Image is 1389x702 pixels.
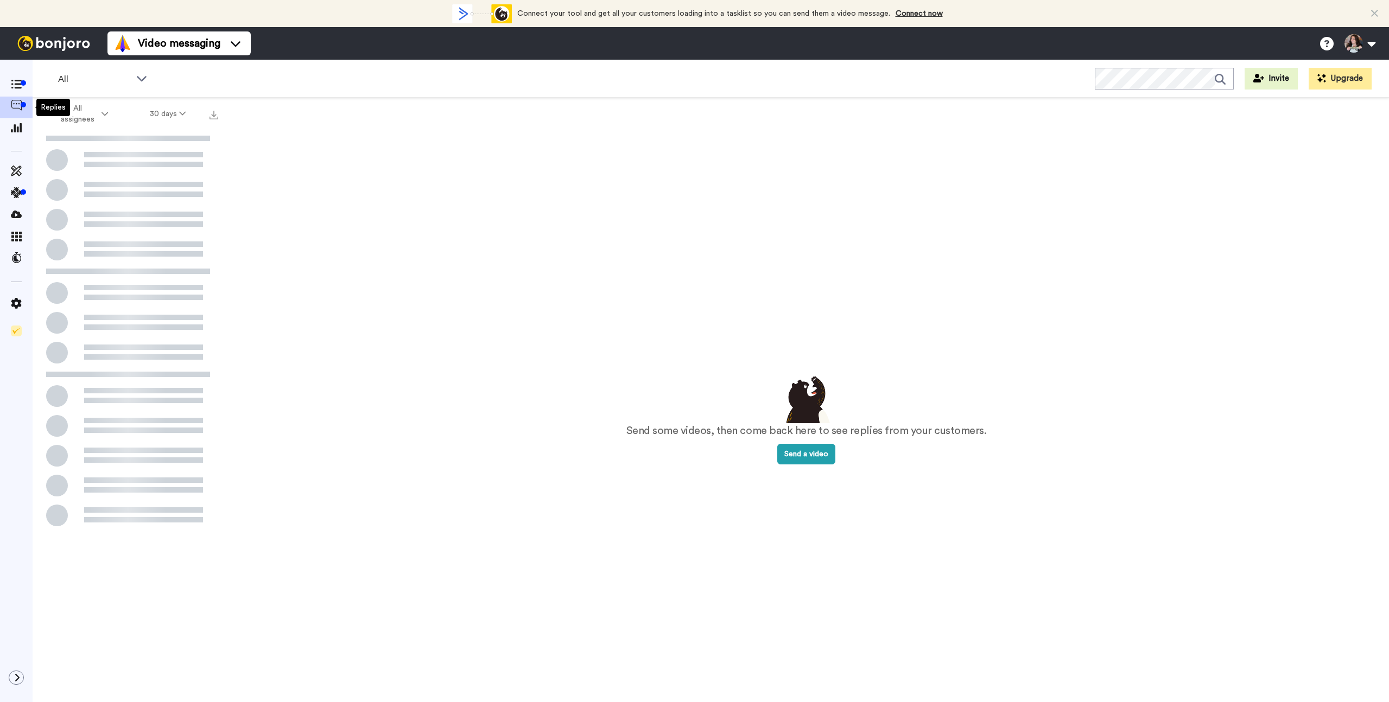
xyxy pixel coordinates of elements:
[452,4,512,23] div: animation
[114,35,131,52] img: vm-color.svg
[626,423,987,439] p: Send some videos, then come back here to see replies from your customers.
[13,36,94,51] img: bj-logo-header-white.svg
[35,99,129,129] button: All assignees
[1309,68,1372,90] button: Upgrade
[129,104,207,124] button: 30 days
[58,73,131,86] span: All
[11,326,22,336] img: Checklist.svg
[896,10,943,17] a: Connect now
[36,99,70,116] div: Replies
[210,111,218,119] img: export.svg
[779,373,834,423] img: results-emptystates.png
[777,450,835,458] a: Send a video
[138,36,220,51] span: Video messaging
[517,10,890,17] span: Connect your tool and get all your customers loading into a tasklist so you can send them a video...
[206,106,221,122] button: Export all results that match these filters now.
[55,103,99,125] span: All assignees
[777,444,835,464] button: Send a video
[1245,68,1298,90] button: Invite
